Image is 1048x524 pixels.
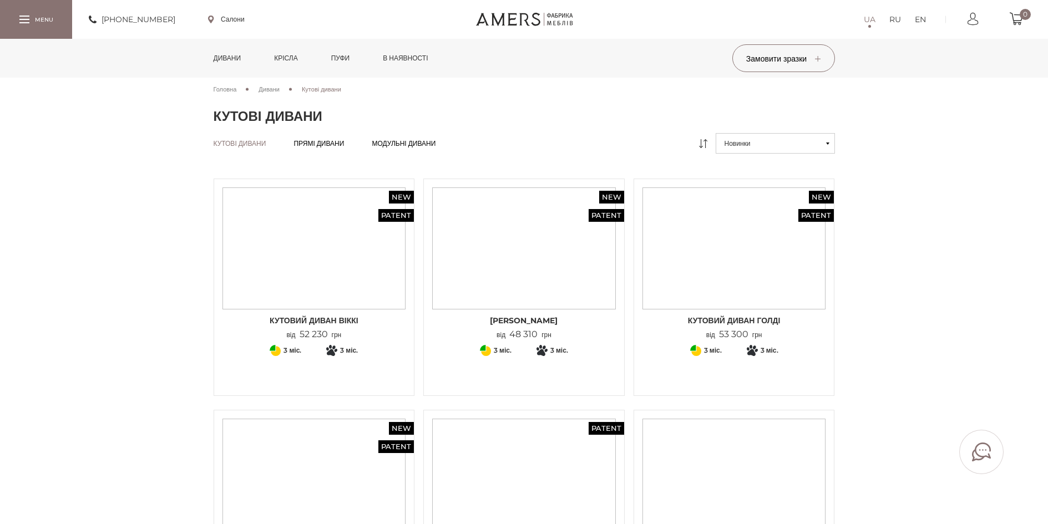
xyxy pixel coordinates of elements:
[283,344,301,357] span: 3 міс.
[889,13,901,26] a: RU
[389,191,414,204] span: New
[259,85,280,93] span: Дивани
[389,422,414,435] span: New
[323,39,358,78] a: Пуфи
[214,108,835,125] h1: Кутові дивани
[716,133,835,154] button: Новинки
[732,44,835,72] button: Замовити зразки
[497,329,551,340] p: від грн
[286,329,341,340] p: від грн
[494,344,512,357] span: 3 міс.
[589,422,624,435] span: Patent
[798,209,834,222] span: Patent
[809,191,834,204] span: New
[266,39,306,78] a: Крісла
[296,329,332,339] span: 52 230
[706,329,762,340] p: від грн
[372,139,436,148] a: Модульні дивани
[550,344,568,357] span: 3 міс.
[205,39,250,78] a: Дивани
[293,139,344,148] a: Прямі дивани
[642,187,826,340] a: New Patent Кутовий диван ГОЛДІ Кутовий диван ГОЛДІ Кутовий диван ГОЛДІ від53 300грн
[704,344,722,357] span: 3 міс.
[915,13,926,26] a: EN
[746,54,821,64] span: Замовити зразки
[505,329,541,339] span: 48 310
[340,344,358,357] span: 3 міс.
[432,315,616,326] span: [PERSON_NAME]
[432,187,616,340] a: New Patent Кутовий Диван Грейсі Кутовий Диван Грейсі [PERSON_NAME] від48 310грн
[259,84,280,94] a: Дивани
[222,187,406,340] a: New Patent Кутовий диван ВІККІ Кутовий диван ВІККІ Кутовий диван ВІККІ від52 230грн
[642,315,826,326] span: Кутовий диван ГОЛДІ
[222,315,406,326] span: Кутовий диван ВІККІ
[864,13,875,26] a: UA
[378,440,414,453] span: Patent
[761,344,778,357] span: 3 міс.
[374,39,436,78] a: в наявності
[599,191,624,204] span: New
[589,209,624,222] span: Patent
[214,84,237,94] a: Головна
[715,329,752,339] span: 53 300
[214,85,237,93] span: Головна
[378,209,414,222] span: Patent
[208,14,245,24] a: Салони
[89,13,175,26] a: [PHONE_NUMBER]
[1020,9,1031,20] span: 0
